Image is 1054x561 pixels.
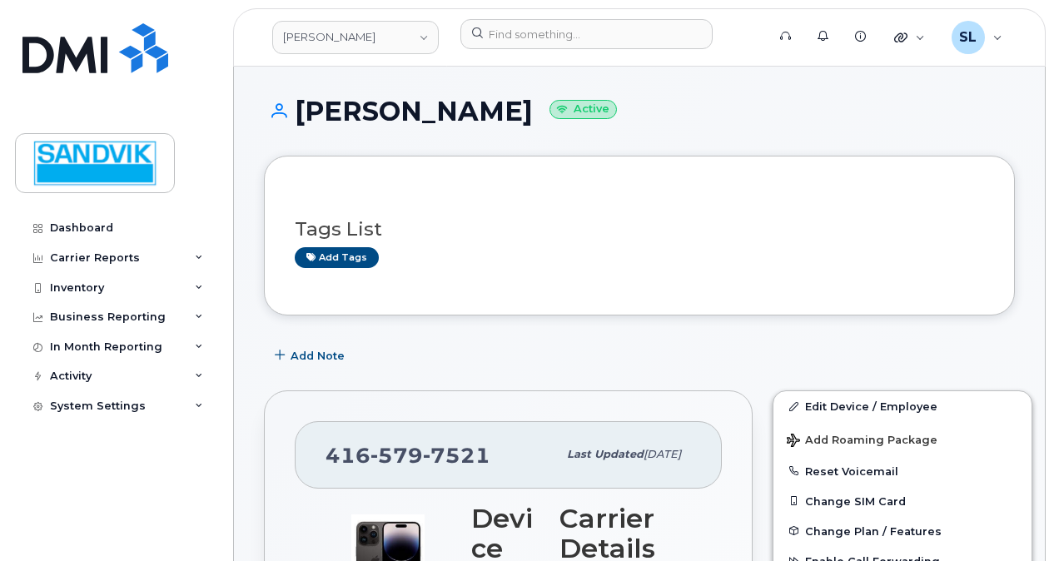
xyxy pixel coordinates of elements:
[291,348,345,364] span: Add Note
[295,219,984,240] h3: Tags List
[549,100,617,119] small: Active
[264,340,359,370] button: Add Note
[567,448,644,460] span: Last updated
[370,443,423,468] span: 579
[773,391,1032,421] a: Edit Device / Employee
[787,434,937,449] span: Add Roaming Package
[644,448,681,460] span: [DATE]
[773,486,1032,516] button: Change SIM Card
[326,443,490,468] span: 416
[773,516,1032,546] button: Change Plan / Features
[295,247,379,268] a: Add tags
[773,422,1032,456] button: Add Roaming Package
[805,524,942,537] span: Change Plan / Features
[773,456,1032,486] button: Reset Voicemail
[423,443,490,468] span: 7521
[264,97,1015,126] h1: [PERSON_NAME]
